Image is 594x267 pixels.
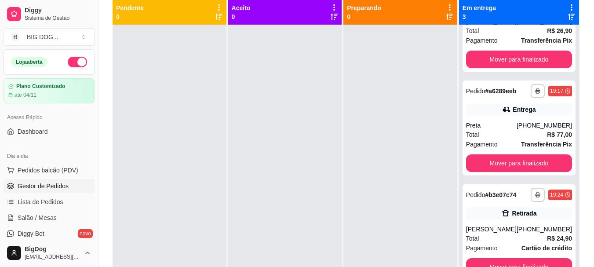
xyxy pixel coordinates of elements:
[116,4,144,12] p: Pendente
[25,7,91,15] span: Diggy
[4,227,95,241] a: Diggy Botnovo
[4,179,95,193] a: Gestor de Pedidos
[4,78,95,103] a: Plano Customizadoaté 04/11
[466,130,479,139] span: Total
[25,15,91,22] span: Sistema de Gestão
[547,27,572,34] strong: R$ 26,90
[18,198,63,206] span: Lista de Pedidos
[232,12,251,21] p: 0
[4,163,95,177] button: Pedidos balcão (PDV)
[466,191,485,198] span: Pedido
[463,12,496,21] p: 3
[550,191,563,198] div: 19:24
[521,245,572,252] strong: Cartão de crédito
[4,110,95,124] div: Acesso Rápido
[18,166,78,175] span: Pedidos balcão (PDV)
[466,121,517,130] div: Preta
[466,234,479,243] span: Total
[512,209,536,218] div: Retirada
[25,245,80,253] span: BigDog
[4,124,95,139] a: Dashboard
[466,88,485,95] span: Pedido
[466,26,479,36] span: Total
[27,33,58,41] div: BIG DOG ...
[4,195,95,209] a: Lista de Pedidos
[68,57,87,67] button: Alterar Status
[18,229,44,238] span: Diggy Bot
[18,213,57,222] span: Salão / Mesas
[517,225,572,234] div: [PHONE_NUMBER]
[4,242,95,263] button: BigDog[EMAIL_ADDRESS][DOMAIN_NAME]
[485,191,516,198] strong: # b3e07c74
[466,51,572,68] button: Mover para finalizado
[116,12,144,21] p: 0
[4,4,95,25] a: DiggySistema de Gestão
[521,141,572,148] strong: Transferência Pix
[550,88,563,95] div: 19:17
[547,131,572,138] strong: R$ 77,00
[15,91,36,99] article: até 04/11
[4,211,95,225] a: Salão / Mesas
[16,83,65,90] article: Plano Customizado
[18,182,69,190] span: Gestor de Pedidos
[466,139,498,149] span: Pagamento
[517,121,572,130] div: [PHONE_NUMBER]
[4,149,95,163] div: Dia a dia
[466,243,498,253] span: Pagamento
[466,154,572,172] button: Mover para finalizado
[513,105,536,114] div: Entrega
[4,28,95,46] button: Select a team
[18,127,48,136] span: Dashboard
[232,4,251,12] p: Aceito
[11,57,47,67] div: Loja aberta
[485,88,516,95] strong: # a6289eeb
[347,12,381,21] p: 0
[466,36,498,45] span: Pagamento
[547,235,572,242] strong: R$ 24,90
[25,253,80,260] span: [EMAIL_ADDRESS][DOMAIN_NAME]
[521,37,572,44] strong: Transferência Pix
[466,225,517,234] div: [PERSON_NAME]
[463,4,496,12] p: Em entrega
[11,33,20,41] span: B
[347,4,381,12] p: Preparando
